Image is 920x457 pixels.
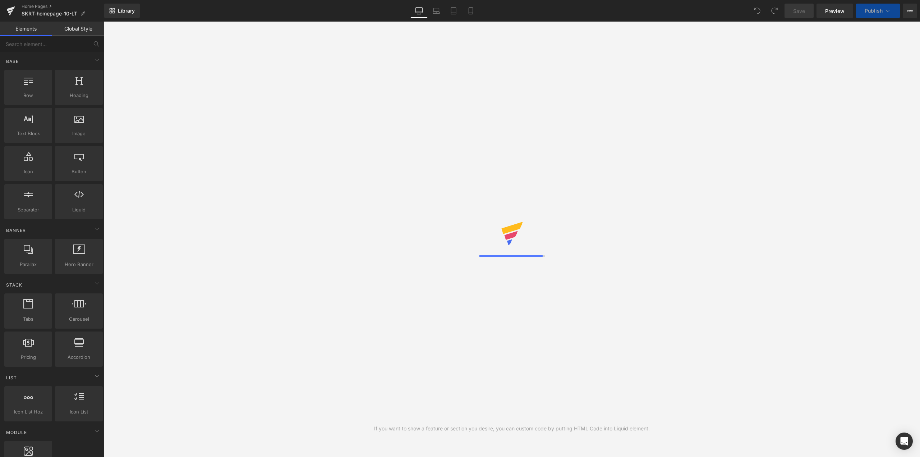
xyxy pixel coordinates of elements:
[374,425,650,433] div: If you want to show a feature or section you desire, you can custom code by putting HTML Code int...
[462,4,479,18] a: Mobile
[5,374,18,381] span: List
[5,429,28,436] span: Module
[57,261,101,268] span: Hero Banner
[6,92,50,99] span: Row
[5,58,19,65] span: Base
[428,4,445,18] a: Laptop
[104,4,140,18] a: New Library
[57,168,101,175] span: Button
[750,4,764,18] button: Undo
[22,11,77,17] span: SKRT-homepage-10-LT
[903,4,917,18] button: More
[5,227,27,234] span: Banner
[445,4,462,18] a: Tablet
[57,92,101,99] span: Heading
[816,4,853,18] a: Preview
[6,353,50,361] span: Pricing
[6,168,50,175] span: Icon
[896,433,913,450] div: Open Intercom Messenger
[6,408,50,416] span: Icon List Hoz
[6,261,50,268] span: Parallax
[5,282,23,288] span: Stack
[57,206,101,214] span: Liquid
[6,315,50,323] span: Tabs
[118,8,135,14] span: Library
[22,4,104,9] a: Home Pages
[6,206,50,214] span: Separator
[793,7,805,15] span: Save
[57,315,101,323] span: Carousel
[865,8,883,14] span: Publish
[6,130,50,137] span: Text Block
[767,4,782,18] button: Redo
[57,130,101,137] span: Image
[410,4,428,18] a: Desktop
[825,7,845,15] span: Preview
[856,4,900,18] button: Publish
[57,353,101,361] span: Accordion
[52,22,104,36] a: Global Style
[57,408,101,416] span: Icon List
